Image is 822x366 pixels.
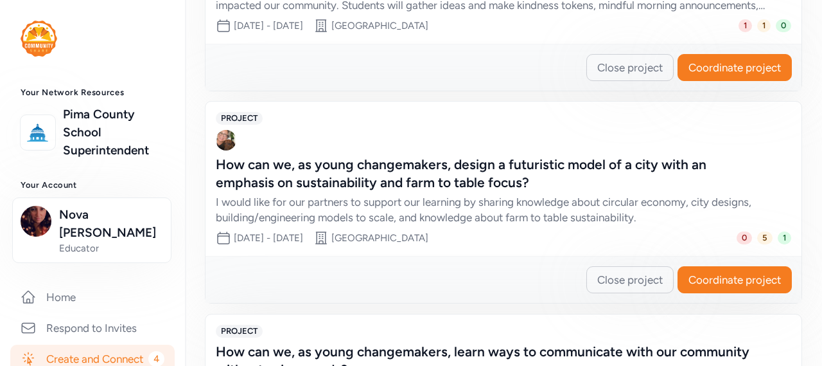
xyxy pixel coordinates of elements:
span: [DATE] - [DATE] [234,20,303,32]
img: logo [21,21,57,57]
span: 1 [757,19,771,32]
div: How can we, as young changemakers, design a futuristic model of a city with an emphasis on sustai... [216,156,765,192]
span: PROJECT [216,112,263,125]
span: Educator [59,242,163,255]
div: I would like for our partners to support our learning by sharing knowledge about circular economy... [216,194,765,225]
a: Home [10,283,175,311]
h3: Your Account [21,180,164,190]
span: 1 [778,232,791,244]
span: 0 [776,19,791,32]
div: [GEOGRAPHIC_DATA] [331,232,428,244]
span: Nova [PERSON_NAME] [59,206,163,242]
a: Respond to Invites [10,314,175,342]
button: Coordinate project [678,266,792,293]
button: Nova [PERSON_NAME]Educator [12,197,171,263]
span: Close project [597,272,663,288]
div: [GEOGRAPHIC_DATA] [331,19,428,32]
span: 0 [737,232,752,244]
span: [DATE] - [DATE] [234,232,303,244]
h3: Your Network Resources [21,87,164,98]
button: Close project [586,266,674,293]
img: Avatar [216,130,236,151]
img: logo [24,118,52,147]
a: Pima County School Superintendent [63,105,164,160]
span: Coordinate project [688,60,781,75]
span: PROJECT [216,325,263,338]
span: Coordinate project [688,272,781,288]
span: 1 [739,19,752,32]
span: Close project [597,60,663,75]
span: 5 [757,232,773,244]
button: Close project [586,54,674,81]
button: Coordinate project [678,54,792,81]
